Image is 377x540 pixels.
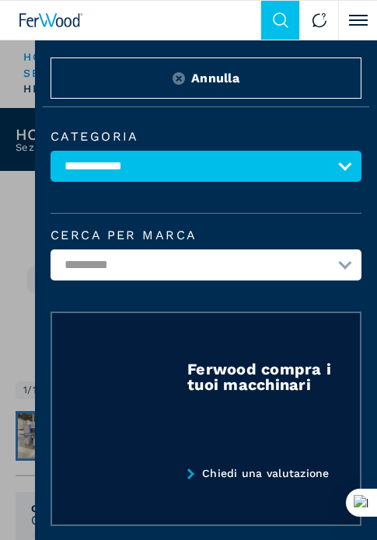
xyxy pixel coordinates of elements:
img: Ferwood [19,13,83,27]
label: Categoria [51,131,361,143]
img: Contact us [312,12,327,28]
a: Chiedi una valutazione [51,467,361,526]
span: Annulla [191,71,239,85]
img: Reset [173,72,185,85]
label: Cerca per marca [51,229,361,242]
img: Search [273,12,288,28]
button: ResetAnnulla [51,57,361,99]
div: Ferwood compra i tuoi macchinari [187,361,361,392]
button: Click to toggle menu [338,1,377,40]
